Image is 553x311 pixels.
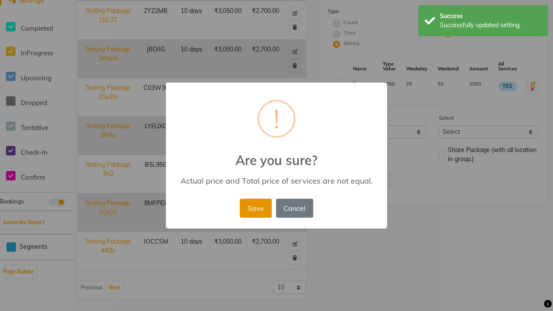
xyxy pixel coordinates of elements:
[440,21,541,30] div: Successfully updated setting.
[273,102,280,136] div: !
[276,199,313,218] button: Cancel
[166,142,387,168] h2: Are you sure?
[178,176,375,186] div: Actual price and Total price of services are not equal.
[440,12,541,21] div: Success
[240,199,271,218] button: Save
